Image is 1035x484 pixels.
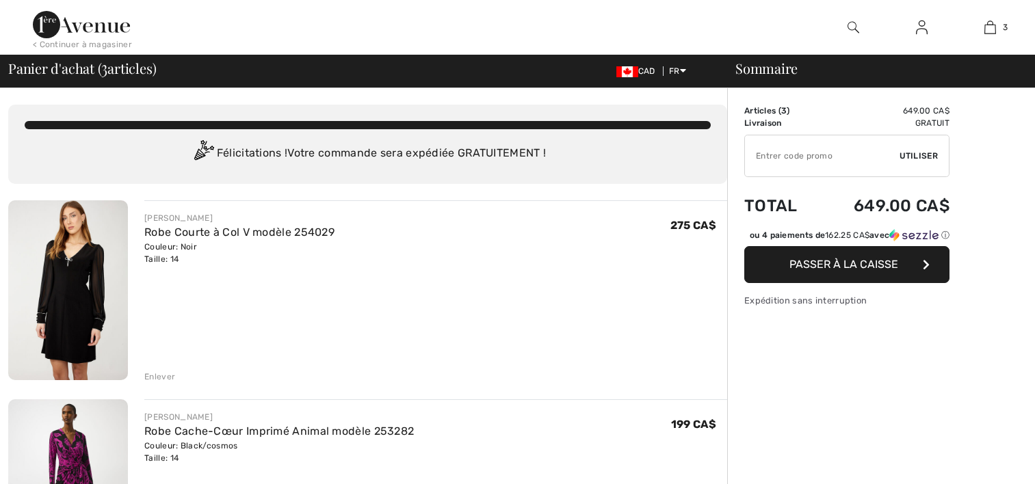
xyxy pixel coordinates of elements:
[817,183,949,229] td: 649.00 CA$
[670,219,716,232] span: 275 CA$
[916,19,928,36] img: Mes infos
[33,38,132,51] div: < Continuer à magasiner
[848,19,859,36] img: recherche
[825,230,869,240] span: 162.25 CA$
[33,11,130,38] img: 1ère Avenue
[744,183,817,229] td: Total
[817,105,949,117] td: 649.00 CA$
[144,212,335,224] div: [PERSON_NAME]
[669,66,686,76] span: FR
[781,106,787,116] span: 3
[189,140,217,167] img: Congratulation2.svg
[1003,21,1008,33] span: 3
[616,66,638,77] img: Canadian Dollar
[144,241,335,265] div: Couleur: Noir Taille: 14
[956,19,1023,36] a: 3
[8,200,128,380] img: Robe Courte à Col V modèle 254029
[984,19,996,36] img: Mon panier
[719,62,1027,75] div: Sommaire
[144,425,414,438] a: Robe Cache-Cœur Imprimé Animal modèle 253282
[889,229,939,241] img: Sezzle
[744,246,949,283] button: Passer à la caisse
[101,58,107,76] span: 3
[144,226,335,239] a: Robe Courte à Col V modèle 254029
[817,117,949,129] td: Gratuit
[745,135,900,176] input: Code promo
[789,258,898,271] span: Passer à la caisse
[744,229,949,246] div: ou 4 paiements de162.25 CA$avecSezzle Cliquez pour en savoir plus sur Sezzle
[25,140,711,167] div: Félicitations ! Votre commande sera expédiée GRATUITEMENT !
[744,294,949,307] div: Expédition sans interruption
[616,66,661,76] span: CAD
[905,19,939,36] a: Se connecter
[144,411,414,423] div: [PERSON_NAME]
[750,229,949,241] div: ou 4 paiements de avec
[744,105,817,117] td: Articles ( )
[744,117,817,129] td: Livraison
[144,440,414,464] div: Couleur: Black/cosmos Taille: 14
[671,418,716,431] span: 199 CA$
[900,150,938,162] span: Utiliser
[8,62,156,75] span: Panier d'achat ( articles)
[144,371,175,383] div: Enlever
